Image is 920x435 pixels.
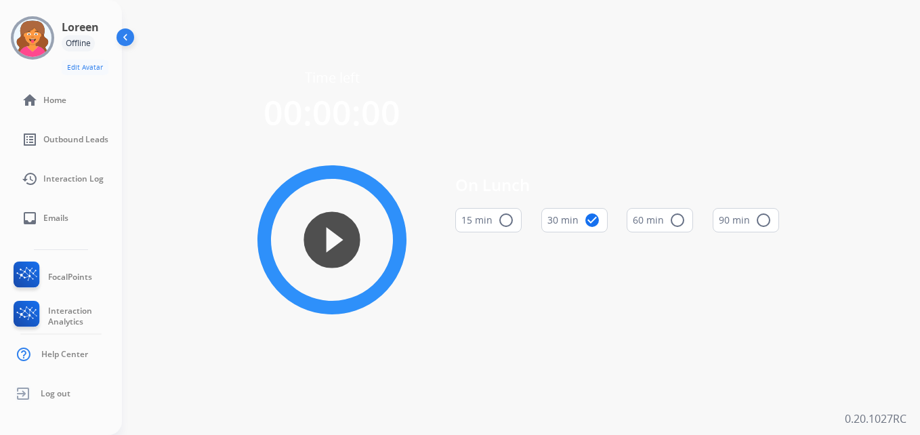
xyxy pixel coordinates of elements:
[43,173,104,184] span: Interaction Log
[22,210,38,226] mat-icon: inbox
[11,262,92,293] a: FocalPoints
[62,19,99,35] h3: Loreen
[22,171,38,187] mat-icon: history
[755,212,772,228] mat-icon: radio_button_unchecked
[669,212,686,228] mat-icon: radio_button_unchecked
[43,134,108,145] span: Outbound Leads
[324,232,340,248] mat-icon: play_circle_filled
[14,19,51,57] img: avatar
[48,272,92,283] span: FocalPoints
[845,411,906,427] p: 0.20.1027RC
[11,301,122,332] a: Interaction Analytics
[305,68,360,87] span: Time left
[41,388,70,399] span: Log out
[62,60,108,75] button: Edit Avatar
[48,306,122,327] span: Interaction Analytics
[264,89,400,136] span: 00:00:00
[584,212,600,228] mat-icon: check_circle
[627,208,693,232] button: 60 min
[455,173,779,197] span: On Lunch
[541,208,608,232] button: 30 min
[713,208,779,232] button: 90 min
[498,212,514,228] mat-icon: radio_button_unchecked
[455,208,522,232] button: 15 min
[62,35,95,51] div: Offline
[43,95,66,106] span: Home
[41,349,88,360] span: Help Center
[22,92,38,108] mat-icon: home
[43,213,68,224] span: Emails
[22,131,38,148] mat-icon: list_alt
